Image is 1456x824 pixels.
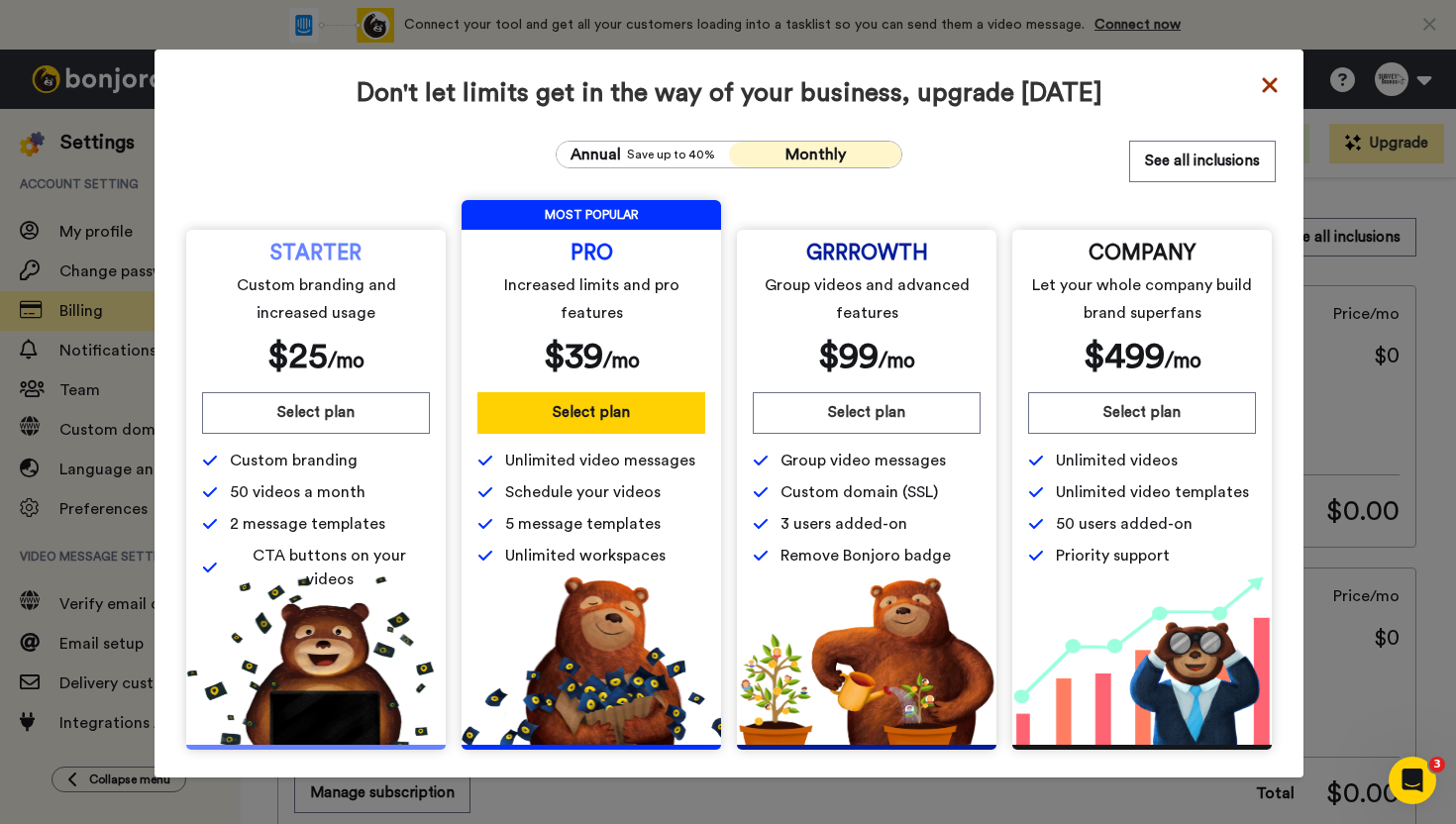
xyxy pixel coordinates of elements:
[1056,544,1170,567] span: Priority support
[1028,392,1256,434] button: Select plan
[182,77,1276,109] span: Don't let limits get in the way of your business, upgrade [DATE]
[202,392,430,434] button: Select plan
[230,512,385,536] span: 2 message templates
[1165,351,1201,371] span: /mo
[818,339,879,374] span: $ 99
[571,246,613,261] span: PRO
[267,339,328,374] span: $ 25
[780,544,951,567] span: Remove Bonjoro badge
[270,246,362,261] span: STARTER
[571,143,621,166] span: Annual
[328,351,364,371] span: /mo
[505,449,695,472] span: Unlimited video messages
[1056,512,1193,536] span: 50 users added-on
[1056,480,1249,504] span: Unlimited video templates
[1084,339,1165,374] span: $ 499
[753,392,981,434] button: Select plan
[230,480,365,504] span: 50 videos a month
[780,480,938,504] span: Custom domain (SSL)
[544,339,603,374] span: $ 39
[186,576,446,745] img: 5112517b2a94bd7fef09f8ca13467cef.png
[1389,757,1436,804] iframe: Intercom live chat
[737,576,996,745] img: edd2fd70e3428fe950fd299a7ba1283f.png
[477,392,705,434] button: Select plan
[1056,449,1178,472] span: Unlimited videos
[1429,757,1445,772] span: 3
[505,480,661,504] span: Schedule your videos
[806,246,928,261] span: GRRROWTH
[627,147,715,162] span: Save up to 40%
[757,271,978,327] span: Group videos and advanced features
[505,544,666,567] span: Unlimited workspaces
[557,142,729,167] button: AnnualSave up to 40%
[603,351,640,371] span: /mo
[1089,246,1196,261] span: COMPANY
[1129,141,1276,182] button: See all inclusions
[879,351,915,371] span: /mo
[780,449,946,472] span: Group video messages
[785,147,846,162] span: Monthly
[206,271,427,327] span: Custom branding and increased usage
[505,512,661,536] span: 5 message templates
[780,512,907,536] span: 3 users added-on
[481,271,702,327] span: Increased limits and pro features
[230,449,358,472] span: Custom branding
[462,200,721,230] span: MOST POPULAR
[1032,271,1253,327] span: Let your whole company build brand superfans
[462,576,721,745] img: b5b10b7112978f982230d1107d8aada4.png
[729,142,901,167] button: Monthly
[230,544,430,591] span: CTA buttons on your videos
[1012,576,1272,745] img: baac238c4e1197dfdb093d3ea7416ec4.png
